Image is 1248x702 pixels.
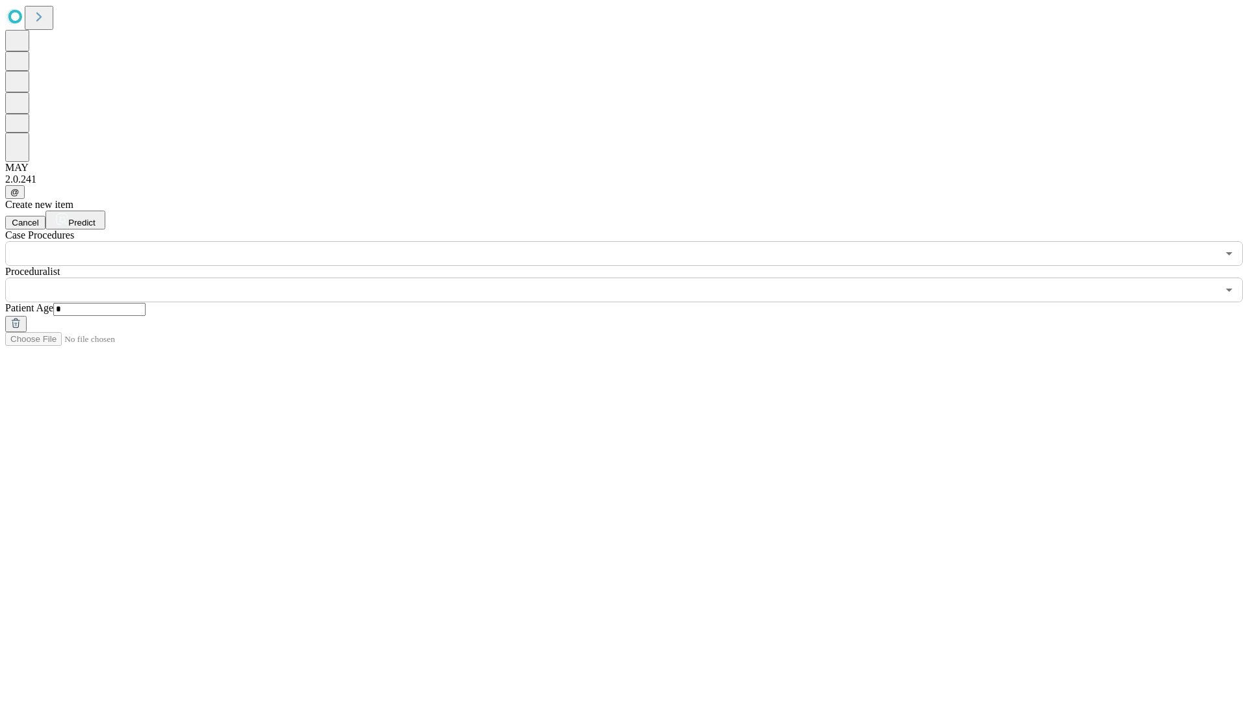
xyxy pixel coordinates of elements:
button: Open [1220,281,1238,299]
span: Scheduled Procedure [5,229,74,240]
span: Cancel [12,218,39,227]
span: Proceduralist [5,266,60,277]
div: MAY [5,162,1243,174]
span: @ [10,187,19,197]
button: @ [5,185,25,199]
span: Predict [68,218,95,227]
button: Open [1220,244,1238,263]
div: 2.0.241 [5,174,1243,185]
span: Patient Age [5,302,53,313]
button: Cancel [5,216,45,229]
button: Predict [45,211,105,229]
span: Create new item [5,199,73,210]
